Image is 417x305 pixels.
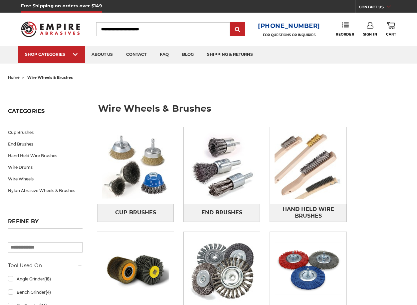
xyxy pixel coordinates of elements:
h5: Tool Used On [8,261,83,269]
img: Empire Abrasives [21,18,80,41]
span: (4) [46,290,51,295]
h1: wire wheels & brushes [98,104,409,118]
h5: Refine by [8,218,83,229]
a: CONTACT US [359,3,396,13]
img: Hand Held Wire Brushes [270,127,346,204]
a: Cup Brushes [97,204,174,222]
a: Hand Held Wire Brushes [270,204,346,222]
a: Reorder [336,22,354,36]
a: shipping & returns [200,46,260,63]
a: End Brushes [8,138,83,150]
a: Cart [386,22,396,37]
a: Wire Drums [8,161,83,173]
input: Submit [231,23,244,36]
a: home [8,75,20,80]
img: Cup Brushes [97,127,174,204]
span: Reorder [336,32,354,37]
a: Bench Grinder [8,286,83,298]
a: Wire Wheels [8,173,83,185]
span: (18) [44,276,51,281]
span: Sign In [363,32,377,37]
span: wire wheels & brushes [27,75,73,80]
img: End Brushes [184,127,260,204]
a: about us [85,46,119,63]
a: contact [119,46,153,63]
a: [PHONE_NUMBER] [258,21,320,31]
div: SHOP CATEGORIES [25,52,78,57]
a: Nylon Abrasive Wheels & Brushes [8,185,83,196]
h5: Categories [8,108,83,118]
a: Cup Brushes [8,127,83,138]
span: Cart [386,32,396,37]
span: Cup Brushes [115,207,156,218]
a: Hand Held Wire Brushes [8,150,83,161]
a: blog [175,46,200,63]
a: faq [153,46,175,63]
a: Angle Grinder [8,273,83,285]
p: FOR QUESTIONS OR INQUIRIES [258,33,320,37]
a: End Brushes [184,204,260,222]
span: End Brushes [201,207,242,218]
